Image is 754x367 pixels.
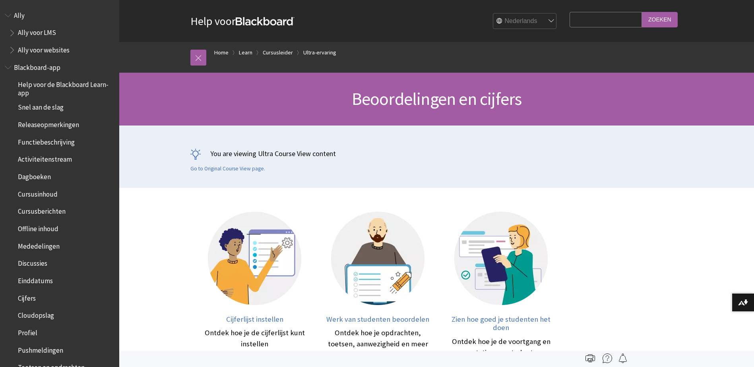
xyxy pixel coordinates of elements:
span: Cursusinhoud [18,187,58,198]
span: Blackboard-app [14,61,60,71]
span: Offline inhoud [18,222,58,233]
span: Help voor de Blackboard Learn-app [18,78,114,97]
span: Beoordelingen en cijfers [352,88,522,110]
span: Cijferlijst instellen [226,315,283,324]
a: Help voorBlackboard [190,14,295,28]
span: Ally voor websites [18,43,70,54]
span: Pushmeldingen [18,344,63,354]
span: Ally [14,9,25,19]
p: You are viewing Ultra Course View content [190,149,683,158]
img: Afbeelding van een persoon voor een scherm met een instellingenpictogram erop. [208,212,301,305]
span: Dagboeken [18,170,51,181]
span: Releaseopmerkingen [18,118,79,129]
span: Einddatums [18,274,53,285]
img: Afbeelding van een persoon achter een scherm met een potloodpictogram erop. [331,212,424,305]
span: Profiel [18,326,37,337]
span: Zien hoe goed je studenten het doen [452,315,550,332]
img: Follow this page [618,353,628,363]
a: Learn [239,48,252,58]
img: More help [603,353,612,363]
span: Activiteitenstream [18,153,72,164]
span: Cloudopslag [18,309,54,320]
span: Ally voor LMS [18,26,56,37]
span: Werk van studenten beoordelen [326,315,429,324]
span: Discussies [18,257,47,268]
span: Mededelingen [18,240,60,250]
img: Print [585,353,595,363]
span: Functiebeschrijving [18,135,75,146]
a: Cursusleider [263,48,293,58]
nav: Book outline for Anthology Ally Help [5,9,114,57]
span: Cursusberichten [18,205,66,216]
span: Snel aan de slag [18,101,64,112]
img: Afbeelding van een persoon die een mobiel apparaat vasthoudt met rapportschermen achter hem. [454,212,548,305]
span: Cijfers [18,292,36,302]
div: Ontdek hoe je de cijferlijst kunt instellen [201,327,308,350]
strong: Blackboard [236,17,295,25]
select: Site Language Selector [493,14,557,29]
div: Ontdek hoe je opdrachten, toetsen, aanwezigheid en meer kunt beoordelen [324,327,432,361]
a: Ultra-ervaring [303,48,336,58]
a: Go to Original Course View page. [190,165,265,172]
a: Home [214,48,229,58]
input: Zoeken [642,12,678,27]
